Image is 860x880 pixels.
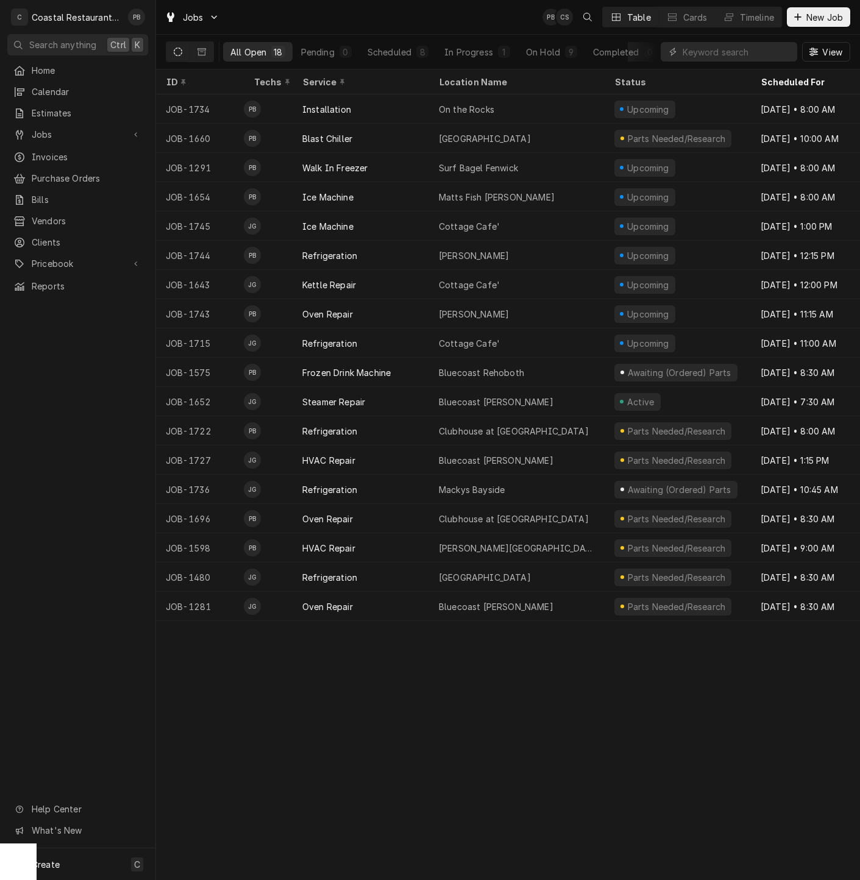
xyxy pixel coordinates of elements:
div: PB [244,510,261,527]
div: [GEOGRAPHIC_DATA] [439,571,531,584]
a: Go to Pricebook [7,254,148,274]
a: Invoices [7,147,148,167]
div: Ice Machine [302,191,354,204]
div: JOB-1745 [156,211,244,241]
div: Phill Blush's Avatar [128,9,145,26]
div: Location Name [439,76,592,88]
div: PB [244,364,261,381]
div: James Gatton's Avatar [244,276,261,293]
div: Clubhouse at [GEOGRAPHIC_DATA] [439,513,589,525]
div: Installation [302,103,351,116]
span: Calendar [32,85,142,98]
div: Ice Machine [302,220,354,233]
div: James Gatton's Avatar [244,598,261,615]
div: Pending [301,46,335,59]
span: Home [32,64,142,77]
div: Parts Needed/Research [626,600,727,613]
div: PB [244,130,261,147]
div: JOB-1480 [156,562,244,592]
a: Calendar [7,82,148,102]
div: James Gatton's Avatar [244,569,261,586]
div: Bluecoast [PERSON_NAME] [439,454,553,467]
a: Go to What's New [7,820,148,840]
div: Oven Repair [302,600,353,613]
span: New Job [804,11,845,24]
span: K [135,38,140,51]
span: Ctrl [110,38,126,51]
div: Parts Needed/Research [626,571,727,584]
div: Bluecoast Rehoboth [439,366,524,379]
div: Phill Blush's Avatar [542,9,560,26]
div: Bluecoast [PERSON_NAME] [439,600,553,613]
a: Bills [7,190,148,210]
div: Parts Needed/Research [626,425,727,438]
div: Surf Bagel Fenwick [439,161,518,174]
div: PB [542,9,560,26]
span: Search anything [29,38,96,51]
span: Help Center [32,803,141,815]
div: Coastal Restaurant Repair [32,11,121,24]
div: Frozen Drink Machine [302,366,391,379]
div: Phill Blush's Avatar [244,159,261,176]
div: On Hold [526,46,560,59]
span: Purchase Orders [32,172,142,185]
div: [GEOGRAPHIC_DATA] [439,132,531,145]
div: JOB-1660 [156,124,244,153]
div: Upcoming [626,249,671,262]
a: Purchase Orders [7,168,148,188]
div: HVAC Repair [302,454,355,467]
div: 0 [342,46,349,59]
div: Mackys Bayside [439,483,505,496]
div: JG [244,393,261,410]
div: JOB-1727 [156,445,244,475]
div: Refrigeration [302,483,357,496]
div: Cottage Cafe' [439,220,500,233]
div: [PERSON_NAME] [439,249,509,262]
a: Clients [7,232,148,252]
span: Invoices [32,151,142,163]
div: Phill Blush's Avatar [244,364,261,381]
div: CS [556,9,573,26]
div: PB [244,422,261,439]
div: Upcoming [626,279,671,291]
button: New Job [787,7,850,27]
div: PB [128,9,145,26]
div: ID [166,76,232,88]
div: PB [244,305,261,322]
div: Upcoming [626,220,671,233]
div: JG [244,335,261,352]
div: Cards [683,11,708,24]
div: JG [244,452,261,469]
a: Go to Help Center [7,799,148,819]
div: JOB-1291 [156,153,244,182]
div: Scheduled [368,46,411,59]
div: 1 [500,46,508,59]
button: Open search [578,7,597,27]
div: Kettle Repair [302,279,356,291]
div: Upcoming [626,308,671,321]
div: 18 [274,46,282,59]
div: C [11,9,28,26]
div: On the Rocks [439,103,494,116]
div: HVAC Repair [302,542,355,555]
div: Upcoming [626,337,671,350]
div: Phill Blush's Avatar [244,188,261,205]
div: Chris Sockriter's Avatar [556,9,573,26]
div: Techs [254,76,291,88]
div: Matts Fish [PERSON_NAME] [439,191,555,204]
a: Vendors [7,211,148,231]
div: JOB-1696 [156,504,244,533]
div: Blast Chiller [302,132,352,145]
div: JG [244,598,261,615]
div: James Gatton's Avatar [244,452,261,469]
span: Jobs [183,11,204,24]
div: Completed [593,46,639,59]
div: Parts Needed/Research [626,454,727,467]
div: JG [244,481,261,498]
div: Refrigeration [302,249,357,262]
div: Refrigeration [302,571,357,584]
div: Oven Repair [302,513,353,525]
span: Pricebook [32,257,124,270]
div: JOB-1652 [156,387,244,416]
div: Phill Blush's Avatar [244,247,261,264]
